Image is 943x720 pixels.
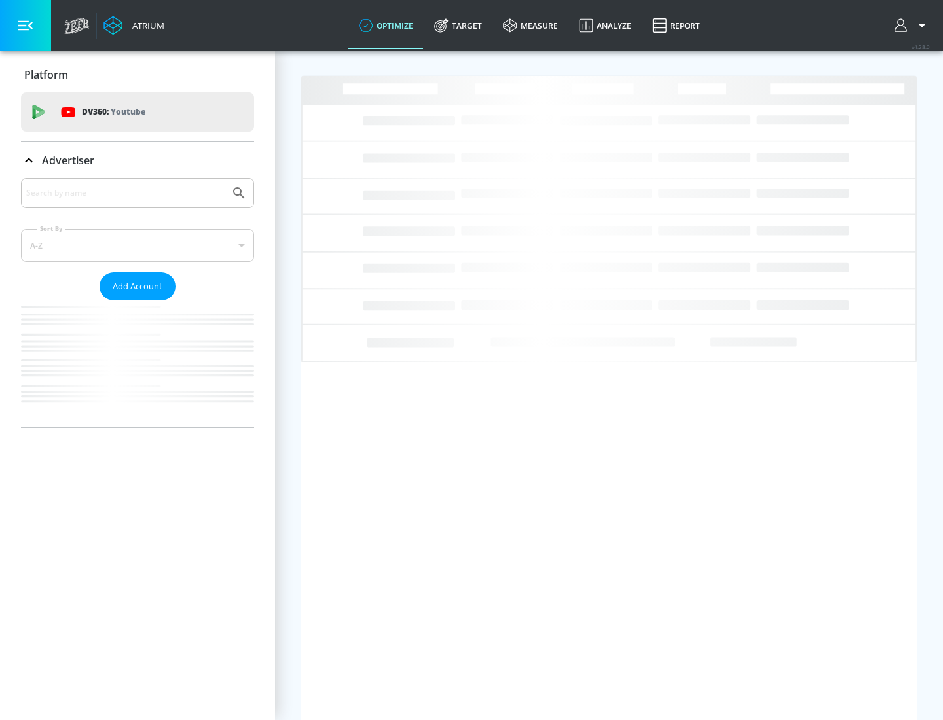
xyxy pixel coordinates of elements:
p: Youtube [111,105,145,118]
nav: list of Advertiser [21,300,254,427]
a: Atrium [103,16,164,35]
input: Search by name [26,185,225,202]
div: Platform [21,56,254,93]
p: DV360: [82,105,145,119]
a: Analyze [568,2,642,49]
div: DV360: Youtube [21,92,254,132]
a: measure [492,2,568,49]
button: Add Account [100,272,176,300]
a: Report [642,2,711,49]
p: Advertiser [42,153,94,168]
div: Atrium [127,20,164,31]
span: Add Account [113,279,162,294]
span: v 4.28.0 [912,43,930,50]
div: Advertiser [21,142,254,179]
a: optimize [348,2,424,49]
div: Advertiser [21,178,254,427]
p: Platform [24,67,68,82]
div: A-Z [21,229,254,262]
label: Sort By [37,225,65,233]
a: Target [424,2,492,49]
